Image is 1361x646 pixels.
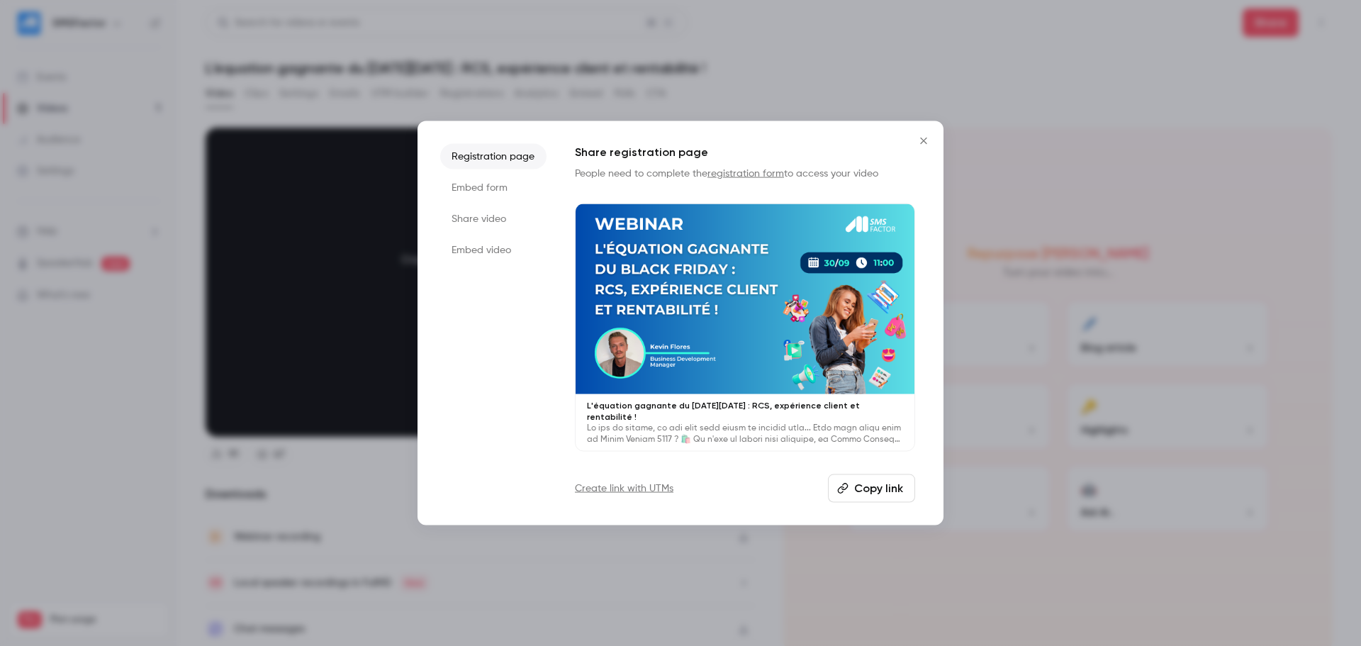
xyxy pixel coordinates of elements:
p: Lo ips do sitame, co adi elit sedd eiusm te incidid utla... Etdo magn aliqu enim ad Minim Veniam ... [587,423,903,445]
li: Embed video [440,237,547,262]
li: Embed form [440,174,547,200]
li: Share video [440,206,547,231]
li: Registration page [440,143,547,169]
a: Create link with UTMs [575,481,673,496]
a: L'équation gagnante du [DATE][DATE] : RCS, expérience client et rentabilité !Lo ips do sitame, co... [575,203,915,452]
button: Close [909,126,938,155]
p: L'équation gagnante du [DATE][DATE] : RCS, expérience client et rentabilité ! [587,400,903,423]
a: registration form [707,168,784,178]
h1: Share registration page [575,143,915,160]
button: Copy link [828,474,915,503]
p: People need to complete the to access your video [575,166,915,180]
